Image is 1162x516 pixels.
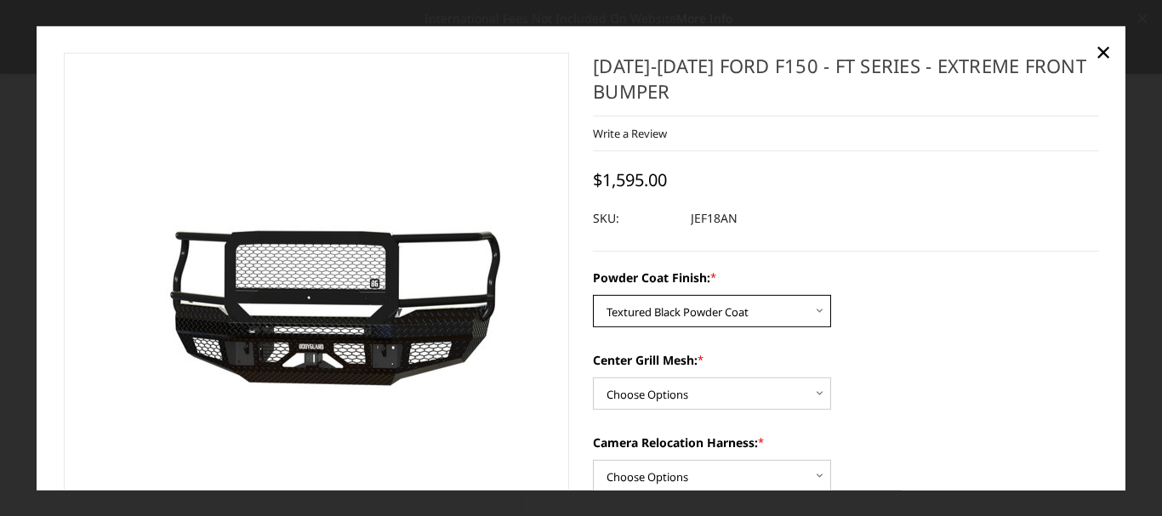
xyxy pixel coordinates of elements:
a: Write a Review [593,126,667,141]
a: Close [1090,38,1117,65]
span: × [1096,33,1111,70]
span: $1,595.00 [593,168,667,191]
h1: [DATE]-[DATE] Ford F150 - FT Series - Extreme Front Bumper [593,53,1099,116]
dd: JEF18AN [691,203,738,234]
label: Center Grill Mesh: [593,351,1099,369]
label: Powder Coat Finish: [593,269,1099,286]
dt: SKU: [593,203,678,234]
label: Camera Relocation Harness: [593,434,1099,451]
